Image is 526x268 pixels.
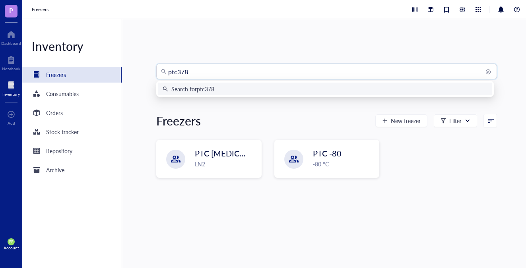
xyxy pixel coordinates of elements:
[449,116,462,125] div: Filter
[195,148,304,159] span: PTC [MEDICAL_DATA] HD223
[46,127,79,136] div: Stock tracker
[22,124,122,140] a: Stock tracker
[46,147,72,155] div: Repository
[46,70,66,79] div: Freezers
[1,28,21,46] a: Dashboard
[195,160,256,168] div: LN2
[22,105,122,121] a: Orders
[391,118,421,124] span: New freezer
[8,121,15,125] div: Add
[22,86,122,102] a: Consumables
[46,166,64,174] div: Archive
[375,114,427,127] button: New freezer
[32,6,50,13] a: Freezers
[2,79,20,96] a: Inventory
[9,5,13,15] span: P
[22,38,122,54] div: Inventory
[2,66,20,71] div: Notebook
[22,143,122,159] a: Repository
[2,54,20,71] a: Notebook
[313,160,374,168] div: -80 °C
[22,67,122,83] a: Freezers
[4,245,19,250] div: Account
[171,85,214,93] div: Search for ptc378
[22,162,122,178] a: Archive
[46,108,63,117] div: Orders
[2,92,20,96] div: Inventory
[313,148,342,159] span: PTC -80
[1,41,21,46] div: Dashboard
[156,113,201,129] div: Freezers
[9,240,13,244] span: PP
[46,89,79,98] div: Consumables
